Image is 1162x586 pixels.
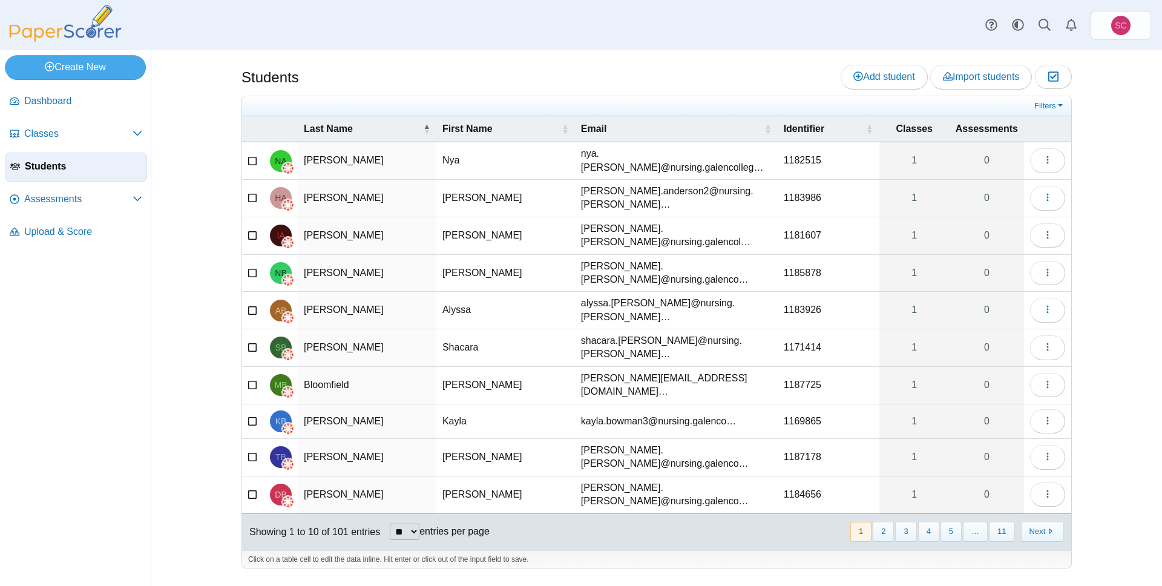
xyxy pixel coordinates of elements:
[282,386,294,398] img: canvas-logo.png
[1115,21,1126,30] span: Shunnan Chen
[5,5,126,42] img: PaperScorer
[298,292,436,329] td: [PERSON_NAME]
[581,148,764,172] span: nya.adams@nursing.galencollege.edu
[956,122,1018,136] span: Assessments
[879,367,950,404] a: 1
[778,292,879,329] td: 1183926
[242,550,1071,568] div: Click on a table cell to edit the data inline. Hit enter or click out of the input field to save.
[275,417,287,426] span: Kayla Bowman
[873,522,894,542] button: 2
[930,65,1032,89] a: Import students
[5,218,147,247] a: Upload & Score
[866,123,873,135] span: Identifier : Activate to sort
[879,217,950,254] a: 1
[298,404,436,439] td: [PERSON_NAME]
[778,367,879,404] td: 1187725
[436,142,575,180] td: Nya
[1111,16,1131,35] span: Shunnan Chen
[24,127,133,140] span: Classes
[275,381,287,389] span: Melanie Bloomfield
[277,231,284,240] span: Ines Arranda
[1031,100,1068,112] a: Filters
[943,71,1019,82] span: Import students
[784,122,864,136] span: Identifier
[778,255,879,292] td: 1185878
[778,329,879,367] td: 1171414
[879,329,950,366] a: 1
[581,335,742,359] span: shacara.belcher@nursing.galencollege.edu
[436,255,575,292] td: [PERSON_NAME]
[581,445,749,469] span: tamika.breaux@nursing.galencollege.edu
[282,162,294,174] img: canvas-logo.png
[879,180,950,217] a: 1
[778,142,879,180] td: 1182515
[581,373,747,397] span: melanie.bloomfield@nursing.galencollege.edu
[963,522,988,542] span: …
[5,33,126,44] a: PaperScorer
[298,180,436,217] td: [PERSON_NAME]
[436,180,575,217] td: [PERSON_NAME]
[24,225,142,239] span: Upload & Score
[442,122,559,136] span: First Name
[950,142,1024,179] a: 0
[989,522,1014,542] button: 11
[879,142,950,179] a: 1
[950,255,1024,292] a: 0
[275,453,286,461] span: Tamika Breaux
[282,496,294,508] img: canvas-logo.png
[581,298,735,321] span: alyssa.batchelor@nursing.galencollege.edu
[5,153,147,182] a: Students
[879,292,950,329] a: 1
[950,292,1024,329] a: 0
[282,312,294,324] img: canvas-logo.png
[879,439,950,476] a: 1
[275,157,286,165] span: Nya Adams
[282,349,294,361] img: canvas-logo.png
[562,123,569,135] span: First Name : Activate to sort
[879,255,950,292] a: 1
[950,217,1024,254] a: 0
[436,367,575,404] td: [PERSON_NAME]
[778,180,879,217] td: 1183986
[436,217,575,255] td: [PERSON_NAME]
[298,142,436,180] td: [PERSON_NAME]
[419,526,490,536] label: entries per page
[275,194,286,202] span: Heidi Anderson
[282,199,294,211] img: canvas-logo.png
[282,458,294,470] img: canvas-logo.png
[298,329,436,367] td: [PERSON_NAME]
[581,122,762,136] span: Email
[895,522,916,542] button: 3
[1058,12,1085,39] a: Alerts
[24,94,142,108] span: Dashboard
[275,343,287,352] span: Shacara Belcher
[581,261,749,285] span: nathan.barker@nursing.galencollege.edu
[950,367,1024,404] a: 0
[241,67,299,88] h1: Students
[841,65,927,89] a: Add student
[778,217,879,255] td: 1181607
[436,329,575,367] td: Shacara
[778,476,879,514] td: 1184656
[5,120,147,149] a: Classes
[950,404,1024,438] a: 0
[778,404,879,439] td: 1169865
[581,186,753,209] span: heidi.anderson2@nursing.galencollege.edu
[879,404,950,438] a: 1
[282,274,294,286] img: canvas-logo.png
[436,439,575,476] td: [PERSON_NAME]
[879,476,950,513] a: 1
[950,329,1024,366] a: 0
[298,439,436,476] td: [PERSON_NAME]
[885,122,944,136] span: Classes
[764,123,772,135] span: Email : Activate to sort
[298,476,436,514] td: [PERSON_NAME]
[298,255,436,292] td: [PERSON_NAME]
[275,490,286,499] span: Dalton Brooks
[423,123,430,135] span: Last Name : Activate to invert sorting
[581,223,750,247] span: ines.arranda@nursing.galencollege.edu
[778,439,879,476] td: 1187178
[282,237,294,249] img: canvas-logo.png
[1021,522,1064,542] button: Next
[275,306,287,315] span: Alyssa Batchelor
